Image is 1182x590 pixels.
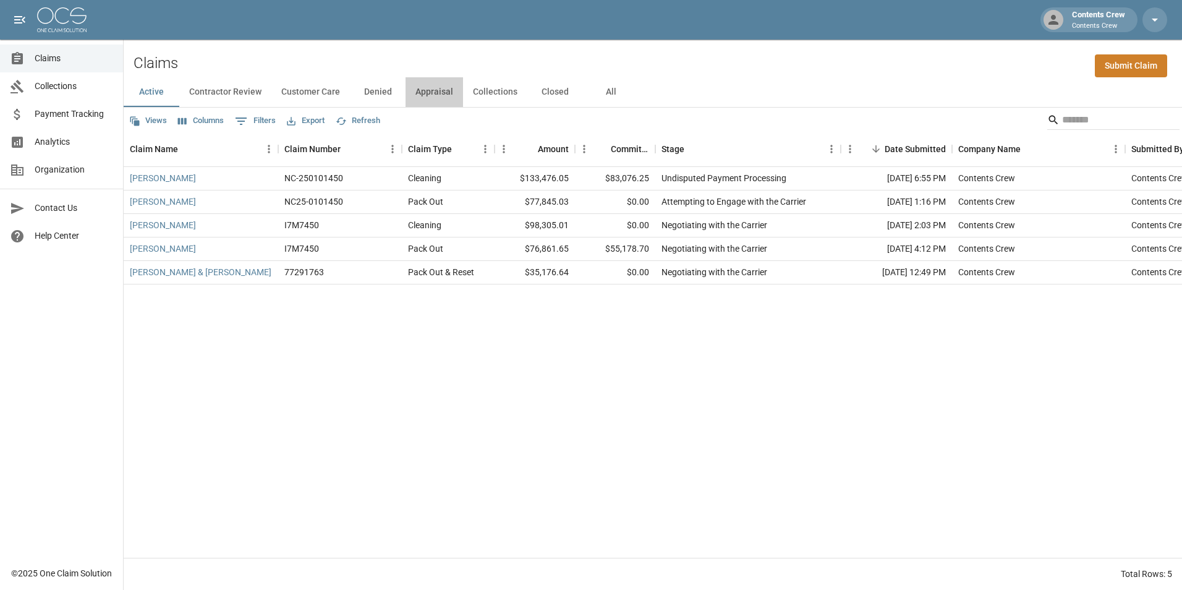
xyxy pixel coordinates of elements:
[278,132,402,166] div: Claim Number
[495,190,575,214] div: $77,845.03
[1121,568,1172,580] div: Total Rows: 5
[958,242,1015,255] div: Contents Crew
[284,242,319,255] div: I7M7450
[661,266,767,278] div: Negotiating with the Carrier
[575,167,655,190] div: $83,076.25
[538,132,569,166] div: Amount
[35,202,113,215] span: Contact Us
[463,77,527,107] button: Collections
[661,195,806,208] div: Attempting to Engage with the Carrier
[134,54,178,72] h2: Claims
[575,261,655,284] div: $0.00
[408,266,474,278] div: Pack Out & Reset
[495,132,575,166] div: Amount
[271,77,350,107] button: Customer Care
[841,140,859,158] button: Menu
[35,135,113,148] span: Analytics
[175,111,227,130] button: Select columns
[408,219,441,231] div: Cleaning
[130,242,196,255] a: [PERSON_NAME]
[408,172,441,184] div: Cleaning
[130,195,196,208] a: [PERSON_NAME]
[333,111,383,130] button: Refresh
[495,214,575,237] div: $98,305.01
[124,77,179,107] button: Active
[11,567,112,579] div: © 2025 One Claim Solution
[7,7,32,32] button: open drawer
[452,140,469,158] button: Sort
[130,172,196,184] a: [PERSON_NAME]
[575,237,655,261] div: $55,178.70
[406,77,463,107] button: Appraisal
[37,7,87,32] img: ocs-logo-white-transparent.png
[661,132,684,166] div: Stage
[583,77,639,107] button: All
[260,140,278,158] button: Menu
[124,132,278,166] div: Claim Name
[841,132,952,166] div: Date Submitted
[527,77,583,107] button: Closed
[495,237,575,261] div: $76,861.65
[1072,21,1125,32] p: Contents Crew
[284,219,319,231] div: I7M7450
[35,80,113,93] span: Collections
[684,140,702,158] button: Sort
[841,237,952,261] div: [DATE] 4:12 PM
[124,77,1182,107] div: dynamic tabs
[408,132,452,166] div: Claim Type
[958,172,1015,184] div: Contents Crew
[661,172,786,184] div: Undisputed Payment Processing
[593,140,611,158] button: Sort
[408,195,443,208] div: Pack Out
[958,219,1015,231] div: Contents Crew
[284,172,343,184] div: NC-250101450
[130,132,178,166] div: Claim Name
[408,242,443,255] div: Pack Out
[867,140,885,158] button: Sort
[952,132,1125,166] div: Company Name
[495,167,575,190] div: $133,476.05
[402,132,495,166] div: Claim Type
[284,111,328,130] button: Export
[1095,54,1167,77] a: Submit Claim
[341,140,358,158] button: Sort
[822,140,841,158] button: Menu
[841,190,952,214] div: [DATE] 1:16 PM
[611,132,649,166] div: Committed Amount
[661,242,767,255] div: Negotiating with the Carrier
[841,214,952,237] div: [DATE] 2:03 PM
[1047,110,1180,132] div: Search
[284,195,343,208] div: NC25-0101450
[958,195,1015,208] div: Contents Crew
[885,132,946,166] div: Date Submitted
[35,108,113,121] span: Payment Tracking
[383,140,402,158] button: Menu
[1067,9,1130,31] div: Contents Crew
[655,132,841,166] div: Stage
[1107,140,1125,158] button: Menu
[35,229,113,242] span: Help Center
[179,77,271,107] button: Contractor Review
[495,261,575,284] div: $35,176.64
[130,219,196,231] a: [PERSON_NAME]
[35,163,113,176] span: Organization
[958,266,1015,278] div: Contents Crew
[575,140,593,158] button: Menu
[284,132,341,166] div: Claim Number
[130,266,271,278] a: [PERSON_NAME] & [PERSON_NAME]
[476,140,495,158] button: Menu
[1021,140,1038,158] button: Sort
[575,132,655,166] div: Committed Amount
[178,140,195,158] button: Sort
[661,219,767,231] div: Negotiating with the Carrier
[35,52,113,65] span: Claims
[521,140,538,158] button: Sort
[495,140,513,158] button: Menu
[126,111,170,130] button: Views
[841,261,952,284] div: [DATE] 12:49 PM
[841,167,952,190] div: [DATE] 6:55 PM
[350,77,406,107] button: Denied
[232,111,279,131] button: Show filters
[575,190,655,214] div: $0.00
[575,214,655,237] div: $0.00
